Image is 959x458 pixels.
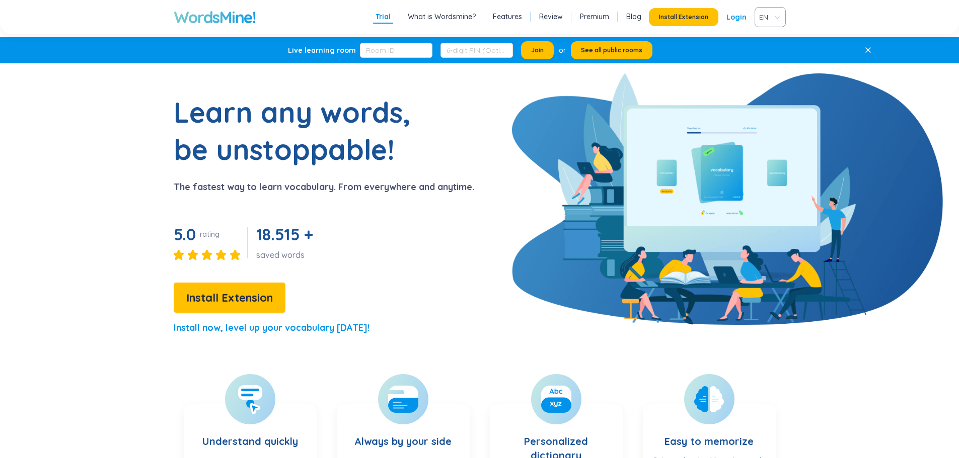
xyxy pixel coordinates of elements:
button: Join [521,41,554,59]
a: Install Extension [174,294,285,304]
a: Premium [580,12,609,22]
input: Room ID [360,43,432,58]
span: VIE [759,10,777,25]
input: 6-digit PIN (Optional) [440,43,513,58]
a: WordsMine! [174,7,256,27]
button: See all public rooms [571,41,652,59]
a: Blog [626,12,641,22]
span: 5.0 [174,224,196,244]
a: Login [726,8,747,26]
a: Features [493,12,522,22]
span: 18.515 + [256,224,313,244]
h3: Easy to memorize [665,414,754,450]
a: Review [539,12,563,22]
div: rating [200,229,219,239]
div: Live learning room [288,45,356,55]
div: or [559,45,566,56]
span: Install Extension [186,289,273,307]
span: Join [531,46,544,54]
span: See all public rooms [581,46,642,54]
a: What is Wordsmine? [408,12,476,22]
div: saved words [256,249,317,260]
p: The fastest way to learn vocabulary. From everywhere and anytime. [174,180,474,194]
h1: Learn any words, be unstoppable! [174,94,425,168]
a: Trial [376,12,391,22]
h3: Understand quickly [202,414,298,455]
span: Install Extension [659,13,708,21]
button: Install Extension [649,8,718,26]
p: Install now, level up your vocabulary [DATE]! [174,321,370,335]
button: Install Extension [174,283,285,313]
h3: Always by your side [354,414,452,455]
